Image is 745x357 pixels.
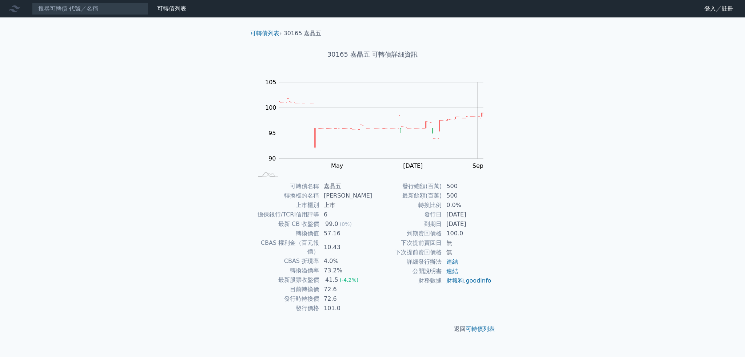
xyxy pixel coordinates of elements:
[284,29,322,38] li: 30165 嘉晶五
[262,79,494,169] g: Chart
[253,256,319,266] td: CBAS 折現率
[372,248,442,257] td: 下次提前賣回價格
[372,191,442,200] td: 最新餘額(百萬)
[319,294,372,304] td: 72.6
[442,229,492,238] td: 100.0
[372,257,442,267] td: 詳細發行辦法
[319,285,372,294] td: 72.6
[372,182,442,191] td: 發行總額(百萬)
[319,304,372,313] td: 101.0
[253,285,319,294] td: 目前轉換價
[268,155,276,162] tspan: 90
[372,200,442,210] td: 轉換比例
[473,162,483,169] tspan: Sep
[442,276,492,285] td: ,
[466,277,491,284] a: goodinfo
[253,210,319,219] td: 擔保銀行/TCRI信用評等
[442,238,492,248] td: 無
[446,277,464,284] a: 財報狗
[442,191,492,200] td: 500
[442,248,492,257] td: 無
[442,182,492,191] td: 500
[372,229,442,238] td: 到期賣回價格
[244,49,501,60] h1: 30165 嘉晶五 可轉債詳細資訊
[253,294,319,304] td: 發行時轉換價
[253,200,319,210] td: 上市櫃別
[698,3,739,15] a: 登入／註冊
[372,276,442,285] td: 財務數據
[157,5,186,12] a: 可轉債列表
[319,266,372,275] td: 73.2%
[319,256,372,266] td: 4.0%
[466,325,495,332] a: 可轉債列表
[446,268,458,275] a: 連結
[253,275,319,285] td: 最新股票收盤價
[442,210,492,219] td: [DATE]
[253,229,319,238] td: 轉換價值
[442,200,492,210] td: 0.0%
[253,304,319,313] td: 發行價格
[403,162,423,169] tspan: [DATE]
[319,210,372,219] td: 6
[250,30,279,37] a: 可轉債列表
[340,277,359,283] span: (-4.2%)
[265,104,276,111] tspan: 100
[319,238,372,256] td: 10.43
[446,258,458,265] a: 連結
[372,219,442,229] td: 到期日
[268,130,276,137] tspan: 95
[324,276,340,284] div: 41.5
[253,238,319,256] td: CBAS 權利金（百元報價）
[244,325,501,333] p: 返回
[331,162,343,169] tspan: May
[319,182,372,191] td: 嘉晶五
[324,220,340,228] div: 99.0
[32,3,148,15] input: 搜尋可轉債 代號／名稱
[319,229,372,238] td: 57.16
[372,210,442,219] td: 發行日
[319,200,372,210] td: 上市
[319,191,372,200] td: [PERSON_NAME]
[253,182,319,191] td: 可轉債名稱
[253,266,319,275] td: 轉換溢價率
[253,219,319,229] td: 最新 CB 收盤價
[372,267,442,276] td: 公開說明書
[372,238,442,248] td: 下次提前賣回日
[442,219,492,229] td: [DATE]
[253,191,319,200] td: 轉換標的名稱
[265,79,276,86] tspan: 105
[250,29,282,38] li: ›
[340,221,352,227] span: (0%)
